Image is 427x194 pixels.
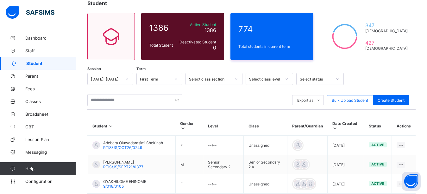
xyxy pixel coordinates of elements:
[244,136,287,155] td: Unassigned
[328,174,364,194] td: [DATE]
[25,74,76,79] span: Parent
[136,67,146,71] span: Term
[103,160,143,165] span: [PERSON_NAME]
[204,27,216,33] span: 1386
[203,174,244,194] td: --/--
[328,136,364,155] td: [DATE]
[178,22,216,27] span: Active Student
[365,22,408,29] span: 347
[203,136,244,155] td: --/--
[25,112,76,117] span: Broadsheet
[6,6,54,19] img: safsims
[149,23,175,33] span: 1386
[26,61,76,66] span: Student
[175,155,203,174] td: M
[25,150,76,155] span: Messaging
[148,41,177,49] div: Total Student
[180,126,185,131] i: Sort in Ascending Order
[175,136,203,155] td: F
[332,98,368,103] span: Bulk Upload Student
[203,116,244,136] th: Level
[175,116,203,136] th: Gender
[103,184,124,189] span: 9/018/0105
[287,116,328,136] th: Parent/Guardian
[392,116,416,136] th: Actions
[371,143,384,147] span: active
[249,77,281,81] div: Select class level
[25,124,76,129] span: CBT
[25,137,76,142] span: Lesson Plan
[300,77,332,81] div: Select status
[203,155,244,174] td: Senior Secondary 2
[378,98,405,103] span: Create Student
[25,36,76,41] span: Dashboard
[213,44,216,51] span: 0
[175,174,203,194] td: F
[25,48,76,53] span: Staff
[91,77,122,81] div: [DATE]-[DATE]
[402,172,421,191] button: Open asap
[103,145,142,150] span: RTIS/JS/OCT26/0249
[140,77,171,81] div: First Term
[371,162,384,166] span: active
[108,124,114,128] i: Sort in Ascending Order
[88,116,176,136] th: Student
[178,40,216,44] span: Deactivated Student
[297,98,313,103] span: Export as
[238,24,305,34] span: 774
[103,140,163,145] span: Adebara Oluwadarasimi Shekinah
[328,116,364,136] th: Date Created
[189,77,231,81] div: Select class section
[244,116,287,136] th: Class
[238,44,305,49] span: Total students in current term
[244,155,287,174] td: Senior Secondary 2 A
[365,46,408,51] span: [DEMOGRAPHIC_DATA]
[371,181,384,186] span: active
[332,126,338,131] i: Sort in Ascending Order
[364,116,392,136] th: Status
[103,165,143,169] span: RTIS/JS/SEPT21/0377
[25,179,76,184] span: Configuration
[365,29,408,33] span: [DEMOGRAPHIC_DATA]
[87,67,101,71] span: Session
[25,166,76,171] span: Help
[328,155,364,174] td: [DATE]
[25,99,76,104] span: Classes
[25,86,76,91] span: Fees
[103,179,146,184] span: OYAKHILOME EHINOME
[244,174,287,194] td: Unassigned
[365,40,408,46] span: 427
